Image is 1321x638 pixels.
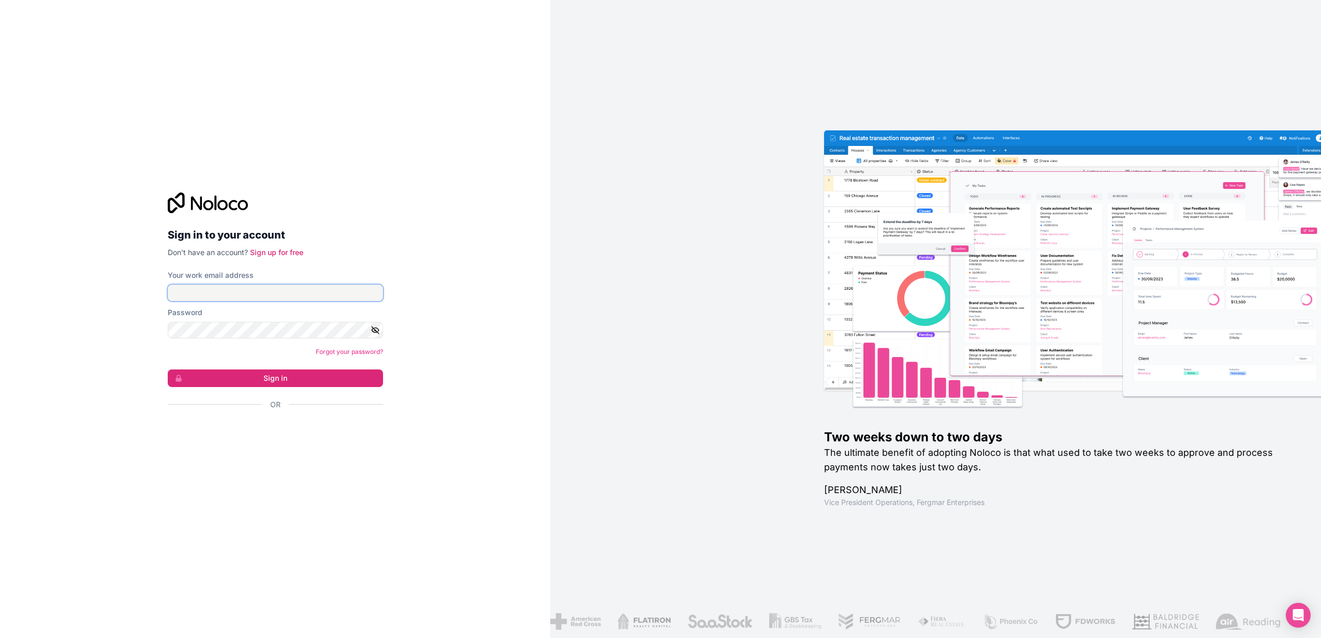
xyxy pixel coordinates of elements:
img: /assets/phoenix-BREaitsQ.png [978,613,1034,630]
img: /assets/american-red-cross-BAupjrZR.png [546,613,596,630]
h2: Sign in to your account [168,226,383,244]
h1: [PERSON_NAME] [824,483,1288,497]
span: Don't have an account? [168,248,248,257]
label: Your work email address [168,270,254,280]
img: /assets/baldridge-DxmPIwAm.png [1127,613,1194,630]
h1: Vice President Operations , Fergmar Enterprises [824,497,1288,508]
h1: Two weeks down to two days [824,429,1288,446]
div: Open Intercom Messenger [1286,603,1311,628]
label: Password [168,307,202,318]
input: Email address [168,285,383,301]
div: Sign in with Google. Opens in new tab [168,421,375,444]
img: /assets/fiera-fwj2N5v4.png [913,613,961,630]
img: /assets/flatiron-C8eUkumj.png [612,613,666,630]
h2: The ultimate benefit of adopting Noloco is that what used to take two weeks to approve and proces... [824,446,1288,474]
iframe: Sign in with Google Button [163,421,380,444]
button: Sign in [168,369,383,387]
a: Sign up for free [250,248,303,257]
input: Password [168,322,383,338]
img: /assets/gbstax-C-GtDUiK.png [764,613,817,630]
img: /assets/airreading-FwAmRzSr.png [1211,613,1276,630]
img: /assets/fdworks-Bi04fVtw.png [1050,613,1110,630]
span: Or [270,399,281,410]
a: Forgot your password? [316,348,383,355]
img: /assets/saastock-C6Zbiodz.png [682,613,747,630]
img: /assets/fergmar-CudnrXN5.png [833,613,896,630]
